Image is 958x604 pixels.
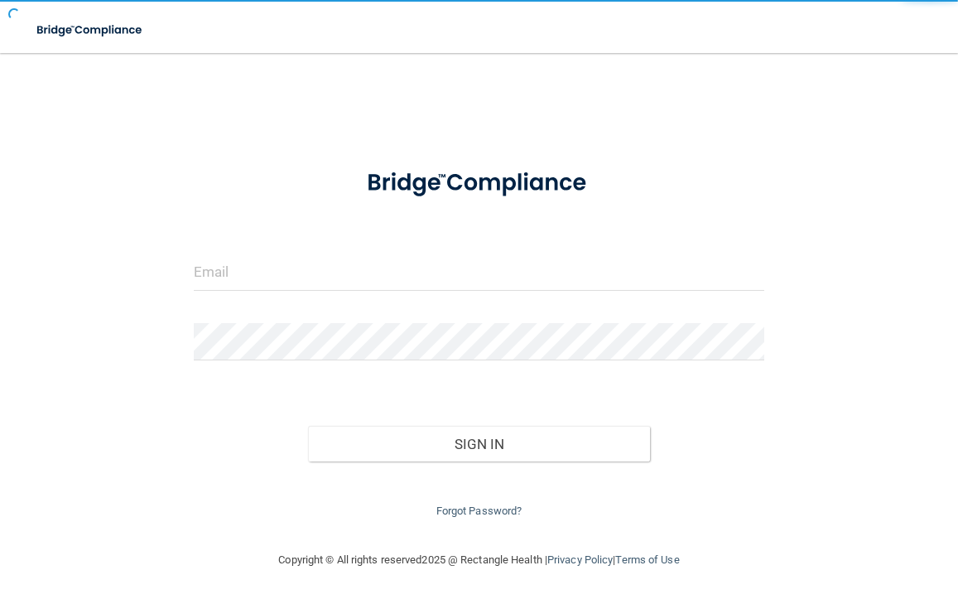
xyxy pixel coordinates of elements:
[177,534,782,587] div: Copyright © All rights reserved 2025 @ Rectangle Health | |
[343,152,616,214] img: bridge_compliance_login_screen.278c3ca4.svg
[547,553,613,566] a: Privacy Policy
[308,426,651,462] button: Sign In
[615,553,679,566] a: Terms of Use
[25,13,156,47] img: bridge_compliance_login_screen.278c3ca4.svg
[194,254,764,291] input: Email
[436,505,522,517] a: Forgot Password?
